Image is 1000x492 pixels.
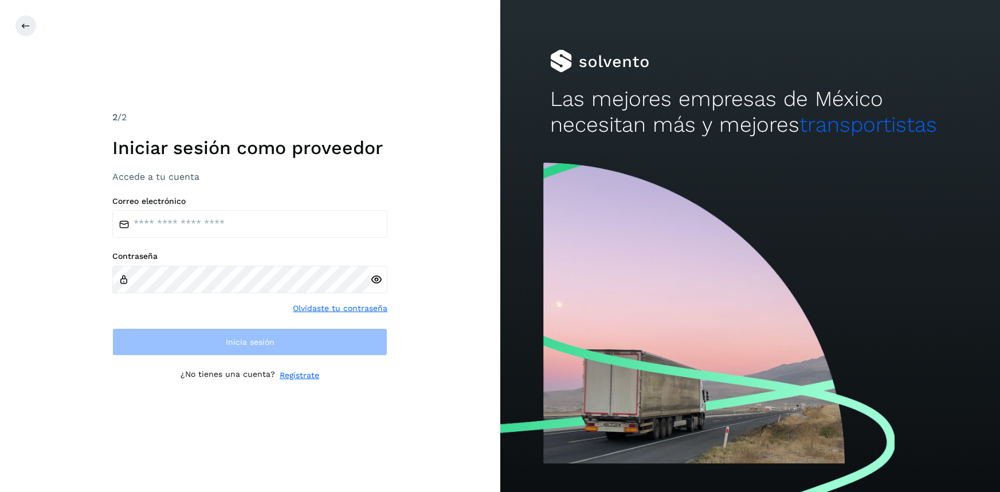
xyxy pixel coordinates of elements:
[181,369,275,381] p: ¿No tienes una cuenta?
[112,171,387,182] h3: Accede a tu cuenta
[112,328,387,356] button: Inicia sesión
[112,251,387,261] label: Contraseña
[550,86,950,137] h2: Las mejores empresas de México necesitan más y mejores
[112,137,387,159] h1: Iniciar sesión como proveedor
[226,338,274,346] span: Inicia sesión
[280,369,319,381] a: Regístrate
[112,112,117,123] span: 2
[799,112,937,137] span: transportistas
[293,302,387,314] a: Olvidaste tu contraseña
[112,196,387,206] label: Correo electrónico
[112,111,387,124] div: /2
